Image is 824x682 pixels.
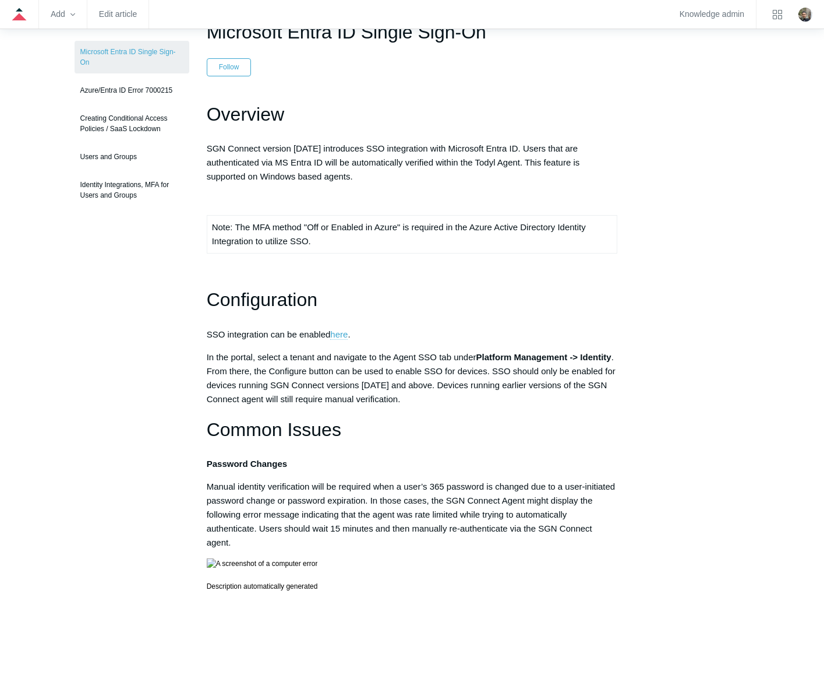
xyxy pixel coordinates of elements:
[207,558,318,592] img: A screenshot of a computer error Description automatically generated
[75,41,189,73] a: Microsoft Entra ID Single Sign-On
[330,329,348,340] a: here
[75,174,189,206] a: Identity Integrations, MFA for Users and Groups
[75,146,189,168] a: Users and Groups
[75,107,189,140] a: Creating Conditional Access Policies / SaaS Lockdown
[207,328,618,342] p: SSO integration can be enabled .
[207,100,618,129] h1: Overview
[680,11,744,17] a: Knowledge admin
[207,58,252,76] button: Follow Article
[798,8,812,22] zd-hc-trigger: Click your profile icon to open the profile menu
[476,352,611,362] strong: Platform Management -> Identity
[99,11,137,17] a: Edit article
[207,415,618,445] h1: Common Issues
[207,216,617,254] td: Note: The MFA method "Off or Enabled in Azure" is required in the Azure Active Directory Identity...
[798,8,812,22] img: user avatar
[207,350,618,406] p: In the portal, select a tenant and navigate to the Agent SSO tab under . From there, the Configur...
[51,11,75,17] zd-hc-trigger: Add
[207,142,618,184] p: SGN Connect version [DATE] introduces SSO integration with Microsoft Entra ID. Users that are aut...
[207,285,618,315] h1: Configuration
[207,480,618,550] p: Manual identity verification will be required when a user’s 365 password is changed due to a user...
[207,18,618,46] h1: Microsoft Entra ID Single Sign-On
[207,459,287,469] strong: Password Changes
[75,79,189,101] a: Azure/Entra ID Error 7000215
